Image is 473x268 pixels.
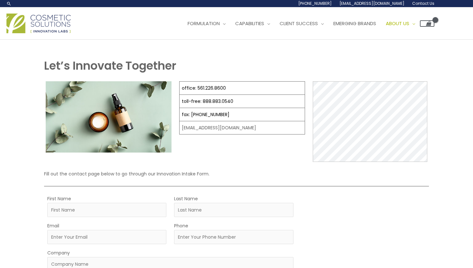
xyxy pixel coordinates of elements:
[329,14,381,33] a: Emerging Brands
[6,1,12,6] a: Search icon link
[174,222,188,230] label: Phone
[182,111,229,118] a: fax: [PHONE_NUMBER]
[386,20,409,27] span: About Us
[188,20,220,27] span: Formulation
[47,249,70,257] label: Company
[174,194,198,203] label: Last Name
[46,81,172,152] img: Contact page image for private label skincare manufacturer Cosmetic solutions shows a skin care b...
[174,203,293,217] input: Last Name
[182,98,233,104] a: toll-free: 888.883.0540
[183,14,230,33] a: Formulation
[230,14,275,33] a: Capabilities
[178,14,434,33] nav: Site Navigation
[333,20,376,27] span: Emerging Brands
[47,203,166,217] input: First Name
[412,1,434,6] span: Contact Us
[420,20,434,27] a: View Shopping Cart, empty
[275,14,329,33] a: Client Success
[6,14,71,33] img: Cosmetic Solutions Logo
[180,121,305,134] td: [EMAIL_ADDRESS][DOMAIN_NAME]
[339,1,404,6] span: [EMAIL_ADDRESS][DOMAIN_NAME]
[44,170,429,178] p: Fill out the contact page below to go through our Innovation Intake Form.
[174,230,293,244] input: Enter Your Phone Number
[47,222,59,230] label: Email
[47,194,71,203] label: First Name
[298,1,332,6] span: [PHONE_NUMBER]
[47,230,166,244] input: Enter Your Email
[280,20,318,27] span: Client Success
[182,85,226,91] a: office: 561.226.8600
[381,14,420,33] a: About Us
[44,58,176,74] strong: Let’s Innovate Together
[235,20,264,27] span: Capabilities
